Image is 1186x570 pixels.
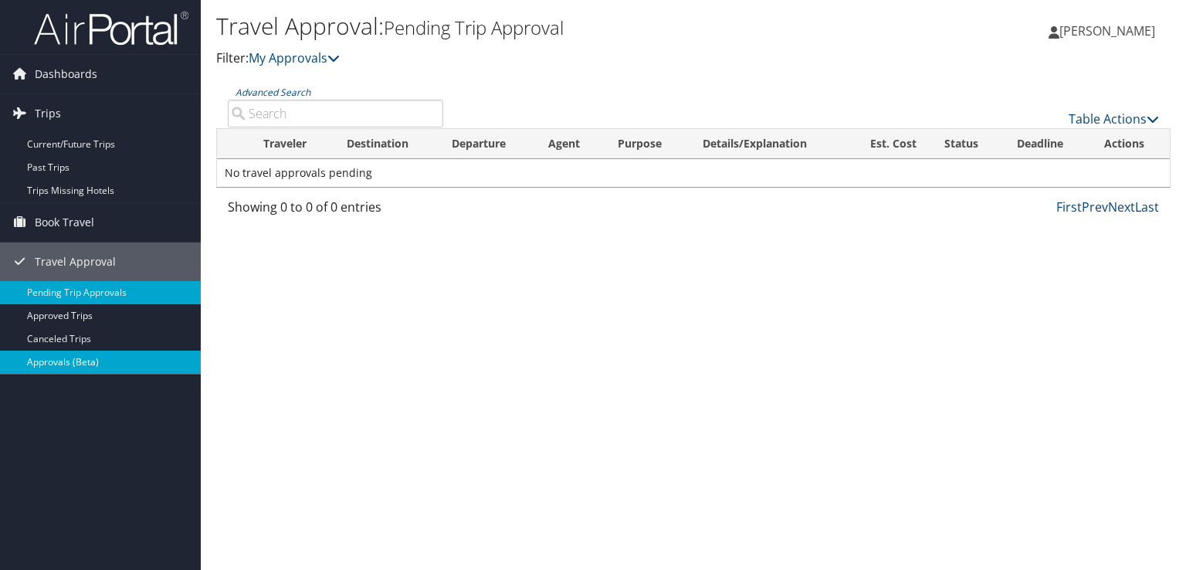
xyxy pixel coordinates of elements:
th: Details/Explanation [689,129,844,159]
th: Est. Cost: activate to sort column ascending [843,129,930,159]
small: Pending Trip Approval [384,15,564,40]
th: Status: activate to sort column ascending [930,129,1003,159]
a: [PERSON_NAME] [1049,8,1171,54]
span: Trips [35,94,61,133]
span: [PERSON_NAME] [1059,22,1155,39]
th: Destination: activate to sort column ascending [333,129,438,159]
h1: Travel Approval: [216,10,852,42]
a: Prev [1082,198,1108,215]
input: Advanced Search [228,100,443,127]
a: First [1056,198,1082,215]
th: Actions [1090,129,1170,159]
img: airportal-logo.png [34,10,188,46]
a: Last [1135,198,1159,215]
th: Agent [534,129,604,159]
span: Travel Approval [35,243,116,281]
th: Traveler: activate to sort column ascending [249,129,333,159]
a: Table Actions [1069,110,1159,127]
th: Departure: activate to sort column ascending [438,129,534,159]
td: No travel approvals pending [217,159,1170,187]
a: Next [1108,198,1135,215]
th: Deadline: activate to sort column descending [1003,129,1090,159]
span: Book Travel [35,203,94,242]
div: Showing 0 to 0 of 0 entries [228,198,443,224]
a: My Approvals [249,49,340,66]
span: Dashboards [35,55,97,93]
a: Advanced Search [236,86,310,99]
p: Filter: [216,49,852,69]
th: Purpose [604,129,688,159]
